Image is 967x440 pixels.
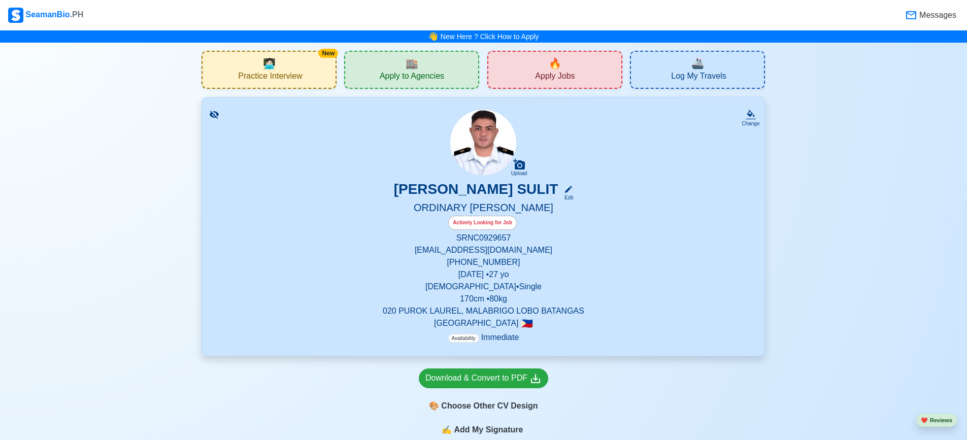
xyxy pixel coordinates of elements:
[70,10,84,19] span: .PH
[214,317,752,329] p: [GEOGRAPHIC_DATA]
[214,305,752,317] p: 020 PUROK LAUREL, MALABRIGO LOBO BATANGAS
[214,256,752,268] p: [PHONE_NUMBER]
[691,56,704,71] span: travel
[742,120,759,127] div: Change
[238,71,302,84] span: Practice Interview
[429,400,439,412] span: paint
[214,244,752,256] p: [EMAIL_ADDRESS][DOMAIN_NAME]
[521,319,533,328] span: 🇵🇭
[671,71,726,84] span: Log My Travels
[419,396,548,416] div: Choose Other CV Design
[441,32,539,41] a: New Here ? Click How to Apply
[214,293,752,305] p: 170 cm • 80 kg
[214,268,752,281] p: [DATE] • 27 yo
[380,71,444,84] span: Apply to Agencies
[442,424,452,436] span: sign
[916,414,957,427] button: heartReviews
[425,372,542,385] div: Download & Convert to PDF
[406,56,418,71] span: agencies
[425,28,441,44] span: bell
[448,334,479,343] span: Availability
[214,281,752,293] p: [DEMOGRAPHIC_DATA] • Single
[214,201,752,216] h5: ORDINARY [PERSON_NAME]
[535,71,575,84] span: Apply Jobs
[214,232,752,244] p: SRN C0929657
[921,417,928,423] span: heart
[511,171,527,177] div: Upload
[917,9,956,21] span: Messages
[448,216,517,230] div: Actively Looking for Job
[8,8,83,23] div: SeamanBio
[452,424,525,436] span: Add My Signature
[448,331,519,344] p: Immediate
[394,181,558,201] h3: [PERSON_NAME] SULIT
[549,56,561,71] span: new
[419,368,548,388] a: Download & Convert to PDF
[8,8,23,23] img: Logo
[318,49,338,58] div: New
[560,194,573,201] div: Edit
[263,56,276,71] span: interview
